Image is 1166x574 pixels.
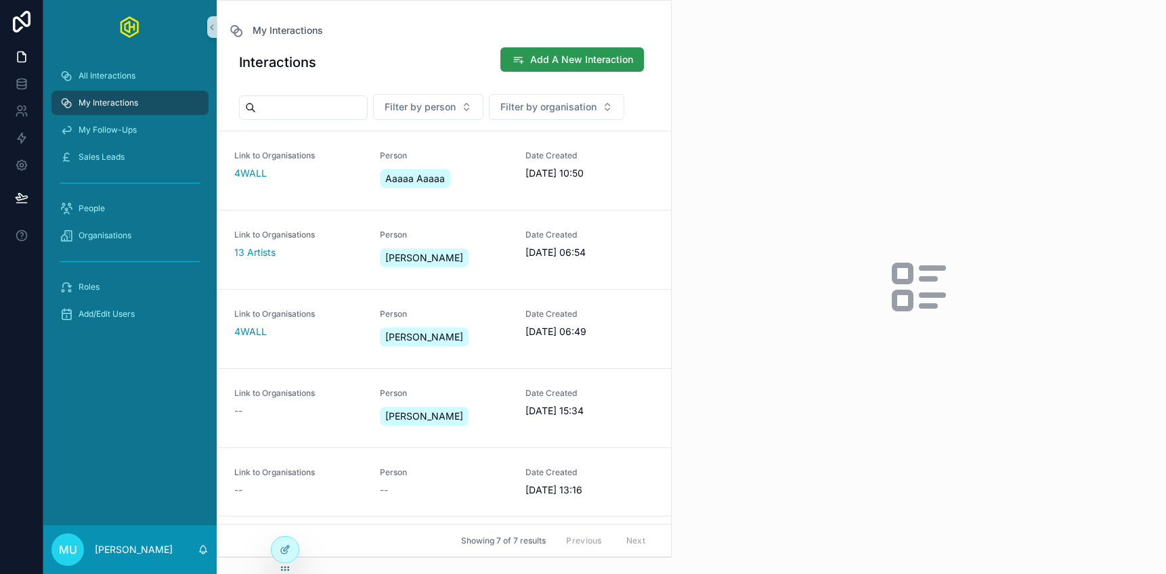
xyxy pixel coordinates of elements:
[234,246,276,259] a: 13 Artists
[525,150,655,161] span: Date Created
[373,94,483,120] button: Select Button
[234,467,364,478] span: Link to Organisations
[234,167,267,180] a: 4WALL
[95,543,173,556] p: [PERSON_NAME]
[79,152,125,162] span: Sales Leads
[43,54,217,344] div: scrollable content
[385,410,463,423] span: [PERSON_NAME]
[461,535,546,546] span: Showing 7 of 7 results
[380,388,509,399] span: Person
[234,404,242,418] span: --
[239,53,316,72] h1: Interactions
[234,388,364,399] span: Link to Organisations
[234,325,267,338] a: 4WALL
[234,150,364,161] span: Link to Organisations
[218,210,671,289] a: Link to Organisations13 ArtistsPerson[PERSON_NAME]Date Created[DATE] 06:54
[525,483,655,497] span: [DATE] 13:16
[380,150,509,161] span: Person
[51,64,209,88] a: All Interactions
[51,302,209,326] a: Add/Edit Users
[79,125,137,135] span: My Follow-Ups
[51,223,209,248] a: Organisations
[500,100,597,114] span: Filter by organisation
[380,483,388,497] span: --
[525,309,655,319] span: Date Created
[218,289,671,368] a: Link to Organisations4WALLPerson[PERSON_NAME]Date Created[DATE] 06:49
[218,131,671,210] a: Link to Organisations4WALLPersonAaaaa AaaaaDate Created[DATE] 10:50
[385,251,463,265] span: [PERSON_NAME]
[253,24,323,37] span: My Interactions
[380,309,509,319] span: Person
[385,330,463,344] span: [PERSON_NAME]
[79,70,135,81] span: All Interactions
[380,467,509,478] span: Person
[51,275,209,299] a: Roles
[525,467,655,478] span: Date Created
[234,229,364,240] span: Link to Organisations
[500,47,644,72] button: Add A New Interaction
[525,246,655,259] span: [DATE] 06:54
[218,368,671,447] a: Link to Organisations--Person[PERSON_NAME]Date Created[DATE] 15:34
[59,542,77,558] span: MU
[120,16,140,38] img: App logo
[218,447,671,516] a: Link to Organisations--Person--Date Created[DATE] 13:16
[79,203,105,214] span: People
[234,309,364,319] span: Link to Organisations
[234,483,242,497] span: --
[525,325,655,338] span: [DATE] 06:49
[51,118,209,142] a: My Follow-Ups
[489,94,624,120] button: Select Button
[525,229,655,240] span: Date Created
[79,282,100,292] span: Roles
[525,388,655,399] span: Date Created
[228,22,323,39] a: My Interactions
[79,309,135,319] span: Add/Edit Users
[385,100,456,114] span: Filter by person
[79,97,138,108] span: My Interactions
[530,53,633,66] span: Add A New Interaction
[380,229,509,240] span: Person
[525,167,655,180] span: [DATE] 10:50
[51,196,209,221] a: People
[79,230,131,241] span: Organisations
[51,145,209,169] a: Sales Leads
[385,172,445,185] span: Aaaaa Aaaaa
[51,91,209,115] a: My Interactions
[525,404,655,418] span: [DATE] 15:34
